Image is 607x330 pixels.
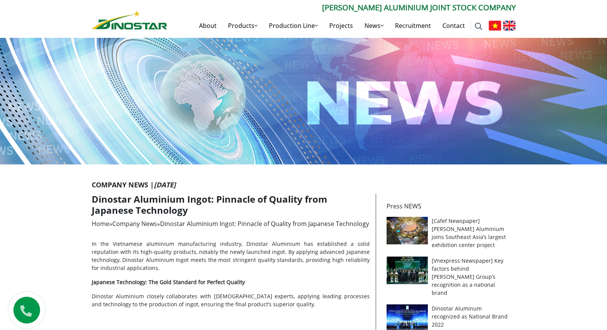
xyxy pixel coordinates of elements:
[160,219,369,228] span: Dinostar Aluminium Ingot: Pinnacle of Quality from Japanese Technology
[387,217,428,244] img: [Cafef Newspaper] Ngoc Diep Aluminium joins Southeast Asia’s largest exhibition center project
[263,13,324,38] a: Production Line
[92,293,370,308] span: Dinostar Aluminium closely collaborates with [DEMOGRAPHIC_DATA] experts, applying leading process...
[92,194,370,216] h1: Dinostar Aluminium Ingot: Pinnacle of Quality from Japanese Technology
[387,202,511,211] p: Press NEWS
[432,217,506,249] a: [Cafef Newspaper] [PERSON_NAME] Aluminium joins Southeast Asia’s largest exhibition center project
[389,13,437,38] a: Recruitment
[92,10,167,29] img: Nhôm Dinostar
[432,305,508,328] a: Dinostar Aluminum recognized as National Brand 2022
[193,13,222,38] a: About
[92,219,109,228] a: Home
[222,13,263,38] a: Products
[432,257,503,296] a: [Vnexpress Newspaper] Key factors behind [PERSON_NAME] Group’s recognition as a national brand
[167,2,516,13] p: [PERSON_NAME] Aluminium Joint Stock Company
[503,21,516,31] img: English
[92,278,245,286] b: Japanese Technology: The Gold Standard for Perfect Quality
[92,219,369,228] span: » »
[92,240,370,271] span: In the Vietnamese aluminium manufacturing industry, Dinostar Aluminium has established a solid re...
[359,13,389,38] a: News
[489,21,501,31] img: Tiếng Việt
[387,257,428,284] img: [Vnexpress Newspaper] Key factors behind Ngoc Diep Group’s recognition as a national brand
[92,180,516,190] p: Company News |
[154,180,176,189] i: [DATE]
[437,13,471,38] a: Contact
[475,23,482,30] img: search
[112,219,157,228] a: Company News
[324,13,359,38] a: Projects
